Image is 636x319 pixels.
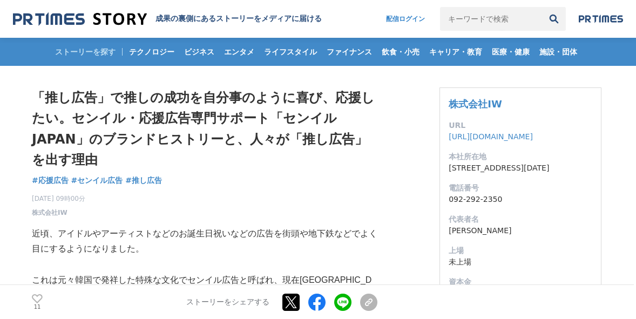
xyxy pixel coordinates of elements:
p: ストーリーをシェアする [186,297,269,307]
a: #応援広告 [32,175,69,186]
span: 医療・健康 [488,47,534,57]
p: これは元々韓国で発祥した特殊な文化でセンイル広告と呼ばれ、現在[GEOGRAPHIC_DATA]では推し広告や応援広告と呼ばれているものです。 [32,273,377,304]
span: ファイナンス [322,47,376,57]
a: ファイナンス [322,38,376,66]
dt: 資本金 [449,276,592,288]
span: エンタメ [220,47,259,57]
span: [DATE] 09時00分 [32,194,85,203]
p: 近頃、アイドルやアーティストなどのお誕生日祝いなどの広告を街頭や地下鉄などでよく目にするようになりました。 [32,226,377,257]
p: 11 [32,304,43,310]
dt: 上場 [449,245,592,256]
a: 施設・団体 [535,38,581,66]
span: #応援広告 [32,175,69,185]
dd: [STREET_ADDRESS][DATE] [449,162,592,174]
a: 成果の裏側にあるストーリーをメディアに届ける 成果の裏側にあるストーリーをメディアに届ける [13,12,322,26]
a: [URL][DOMAIN_NAME] [449,132,533,141]
span: テクノロジー [125,47,179,57]
h2: 成果の裏側にあるストーリーをメディアに届ける [155,14,322,24]
a: ライフスタイル [260,38,321,66]
a: キャリア・教育 [425,38,486,66]
dd: 092-292-2350 [449,194,592,205]
a: 株式会社IW [449,98,502,110]
img: 成果の裏側にあるストーリーをメディアに届ける [13,12,147,26]
img: prtimes [579,15,623,23]
a: 配信ログイン [375,7,436,31]
dt: 電話番号 [449,182,592,194]
span: ビジネス [180,47,219,57]
span: キャリア・教育 [425,47,486,57]
a: 株式会社IW [32,208,67,218]
dt: URL [449,120,592,131]
span: #センイル広告 [71,175,123,185]
a: 飲食・小売 [377,38,424,66]
span: 飲食・小売 [377,47,424,57]
dd: [PERSON_NAME] [449,225,592,236]
a: #推し広告 [125,175,162,186]
a: エンタメ [220,38,259,66]
a: 医療・健康 [488,38,534,66]
span: 施設・団体 [535,47,581,57]
input: キーワードで検索 [440,7,542,31]
button: 検索 [542,7,566,31]
a: #センイル広告 [71,175,123,186]
dd: 未上場 [449,256,592,268]
a: テクノロジー [125,38,179,66]
dt: 本社所在地 [449,151,592,162]
a: ビジネス [180,38,219,66]
span: #推し広告 [125,175,162,185]
span: ライフスタイル [260,47,321,57]
h1: 「推し広告」で推しの成功を自分事のように喜び、応援したい。センイル・応援広告専門サポート「センイルJAPAN」のブランドヒストリーと、人々が「推し広告」を出す理由 [32,87,377,171]
dt: 代表者名 [449,214,592,225]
